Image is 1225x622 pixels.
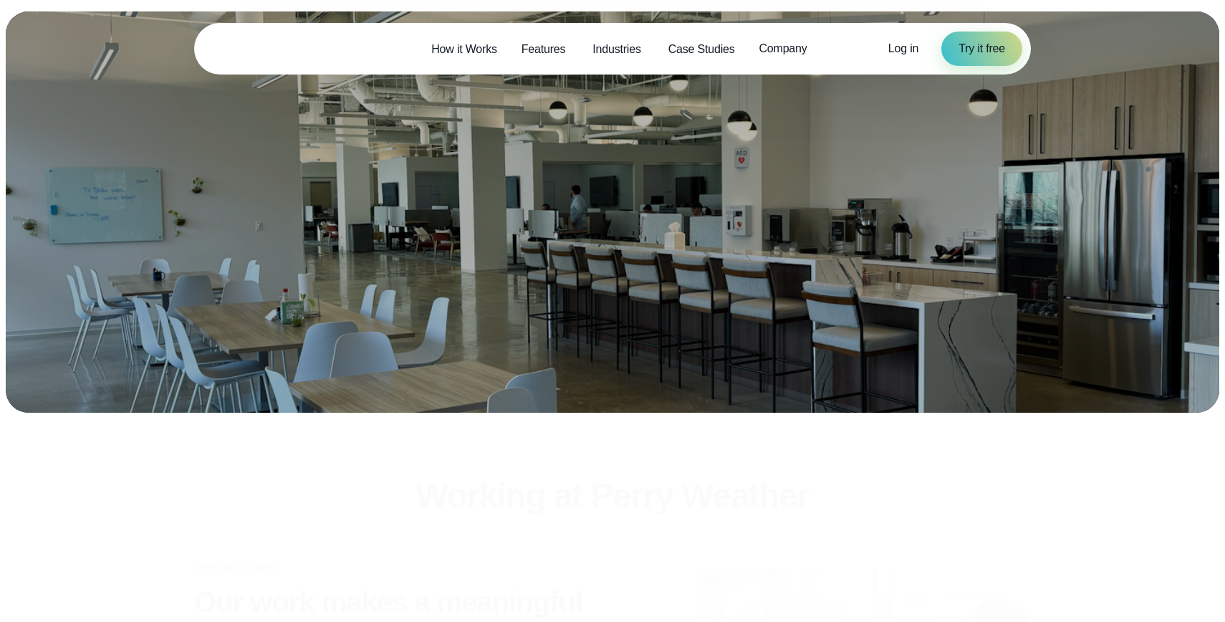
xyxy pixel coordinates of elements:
[592,41,640,58] span: Industries
[668,41,735,58] span: Case Studies
[888,40,918,57] a: Log in
[941,32,1022,66] a: Try it free
[431,41,497,58] span: How it Works
[888,42,918,54] span: Log in
[959,40,1005,57] span: Try it free
[656,34,747,64] a: Case Studies
[522,41,566,58] span: Features
[759,40,807,57] span: Company
[419,34,509,64] a: How it Works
